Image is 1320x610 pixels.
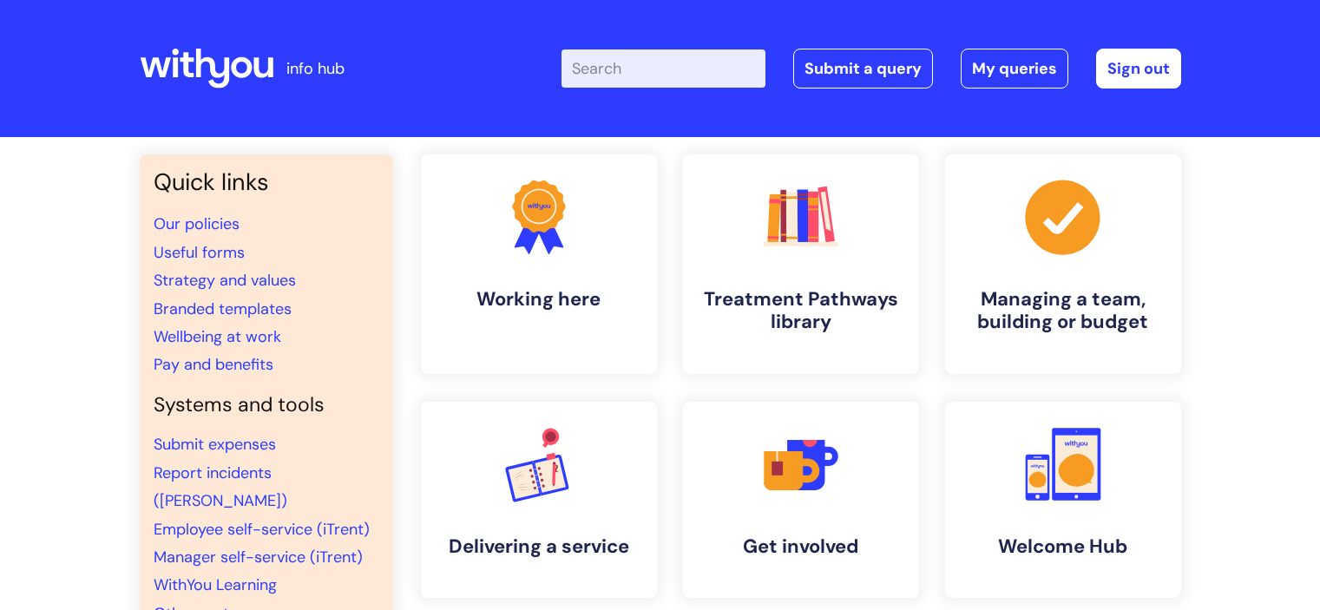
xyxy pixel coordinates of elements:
[561,49,1181,89] div: | -
[435,288,643,311] h4: Working here
[793,49,933,89] a: Submit a query
[154,270,296,291] a: Strategy and values
[435,535,643,558] h4: Delivering a service
[959,535,1167,558] h4: Welcome Hub
[154,213,240,234] a: Our policies
[154,326,281,347] a: Wellbeing at work
[945,402,1181,598] a: Welcome Hub
[683,402,919,598] a: Get involved
[154,298,292,319] a: Branded templates
[154,574,277,595] a: WithYou Learning
[154,434,276,455] a: Submit expenses
[154,519,370,540] a: Employee self-service (iTrent)
[286,55,345,82] p: info hub
[1096,49,1181,89] a: Sign out
[421,402,657,598] a: Delivering a service
[154,547,363,567] a: Manager self-service (iTrent)
[154,168,379,196] h3: Quick links
[561,49,765,88] input: Search
[959,288,1167,334] h4: Managing a team, building or budget
[683,154,919,374] a: Treatment Pathways library
[697,288,905,334] h4: Treatment Pathways library
[154,462,287,511] a: Report incidents ([PERSON_NAME])
[154,242,245,263] a: Useful forms
[945,154,1181,374] a: Managing a team, building or budget
[154,354,273,375] a: Pay and benefits
[961,49,1068,89] a: My queries
[697,535,905,558] h4: Get involved
[154,393,379,417] h4: Systems and tools
[421,154,657,374] a: Working here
